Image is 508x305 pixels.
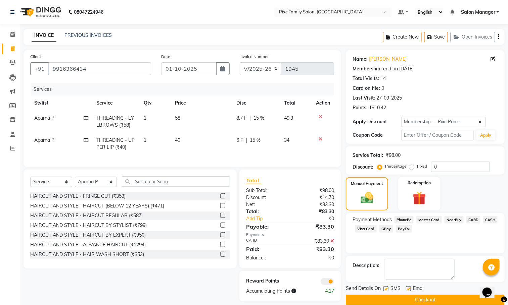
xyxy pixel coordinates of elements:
th: Total [280,96,312,111]
div: Discount: [353,164,373,171]
button: Apply [476,130,496,140]
img: _gift.svg [409,190,430,206]
label: Fixed [417,163,427,169]
div: Total Visits: [353,75,379,82]
div: Membership: [353,65,382,72]
div: 1910.42 [369,104,386,111]
th: Action [312,96,334,111]
span: Send Details On [346,285,381,293]
b: 08047224946 [74,3,103,21]
div: HAIRCUT AND STYLE - HAIRCUT (BELOW 12 YEARS) (₹471) [30,202,164,209]
span: PhonePe [395,216,414,224]
div: Total: [241,208,290,215]
label: Date [161,54,170,60]
a: PREVIOUS INVOICES [64,32,112,38]
span: NearBuy [445,216,464,224]
a: INVOICE [32,29,56,42]
span: 1 [144,137,146,143]
label: Client [30,54,41,60]
span: Payment Methods [353,216,392,223]
span: | [250,115,251,122]
div: Name: [353,56,368,63]
span: CASH [483,216,498,224]
label: Manual Payment [351,181,383,187]
span: THREADING - UPPER LIP (₹40) [96,137,135,150]
span: Total [246,177,262,184]
span: GPay [379,225,393,233]
span: Email [413,285,424,293]
div: HAIRCUT AND STYLE - HAIRCUT BY STYLIST (₹799) [30,222,147,229]
th: Disc [233,96,280,111]
th: Service [92,96,140,111]
div: Accumulating Points [241,288,315,295]
th: Price [171,96,233,111]
span: PayTM [396,225,412,233]
input: Enter Offer / Coupon Code [401,130,474,140]
div: ₹83.30 [290,238,339,245]
a: [PERSON_NAME] [369,56,407,63]
span: THREADING - EYEBROWS (₹58) [96,115,134,128]
div: 27-09-2025 [376,95,402,102]
div: Services [31,83,339,96]
div: Payments [246,232,334,238]
span: Visa Card [355,225,377,233]
img: _cash.svg [357,191,377,205]
div: Net: [241,201,290,208]
span: Master Card [416,216,442,224]
div: Paid: [241,245,290,253]
span: SMS [390,285,401,293]
div: ₹0 [290,254,339,261]
div: Sub Total: [241,187,290,194]
div: ₹83.30 [290,201,339,208]
label: Redemption [408,180,431,186]
span: 1 [144,115,146,121]
th: Stylist [30,96,92,111]
div: Balance : [241,254,290,261]
div: Discount: [241,194,290,201]
div: ₹83.30 [290,245,339,253]
label: Invoice Number [240,54,269,60]
div: ₹98.00 [290,187,339,194]
div: CARD [241,238,290,245]
div: end on [DATE] [383,65,414,72]
div: HAIRCUT AND STYLE - FRINGE CUT (₹353) [30,193,126,200]
span: 40 [175,137,181,143]
div: ₹0 [298,215,339,222]
button: Open Invoices [451,32,495,42]
iframe: chat widget [480,278,501,298]
div: Apply Discount [353,118,401,125]
span: Aparna P [34,115,54,121]
div: Reward Points [241,278,290,285]
span: 6 F [237,137,243,144]
span: 15 % [250,137,261,144]
button: Create New [383,32,422,42]
div: ₹14.70 [290,194,339,201]
span: 15 % [254,115,265,122]
label: Percentage [385,163,407,169]
input: Search or Scan [122,176,230,187]
div: ₹83.30 [290,208,339,215]
button: Checkout [346,295,505,305]
span: | [246,137,247,144]
div: HAIRCUT AND STYLE - ADVANCE HAIRCUT (₹1294) [30,241,146,248]
div: Description: [353,262,379,269]
div: 4.17 [315,288,339,295]
div: Coupon Code [353,132,401,139]
div: HAIRCUT AND STYLE - HAIRCUT BY EXPERT (₹950) [30,232,146,239]
div: HAIRCUT AND STYLE - HAIR WASH SHORT (₹353) [30,251,144,258]
input: Search by Name/Mobile/Email/Code [48,62,151,75]
div: Card on file: [353,85,380,92]
div: Last Visit: [353,95,375,102]
div: 0 [381,85,384,92]
div: ₹83.30 [290,223,339,231]
span: 58 [175,115,181,121]
img: logo [17,3,63,21]
span: 49.3 [284,115,293,121]
span: CARD [466,216,481,224]
button: Save [424,32,448,42]
div: ₹98.00 [386,152,401,159]
div: Points: [353,104,368,111]
div: Payable: [241,223,290,231]
button: +91 [30,62,49,75]
a: Add Tip [241,215,298,222]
